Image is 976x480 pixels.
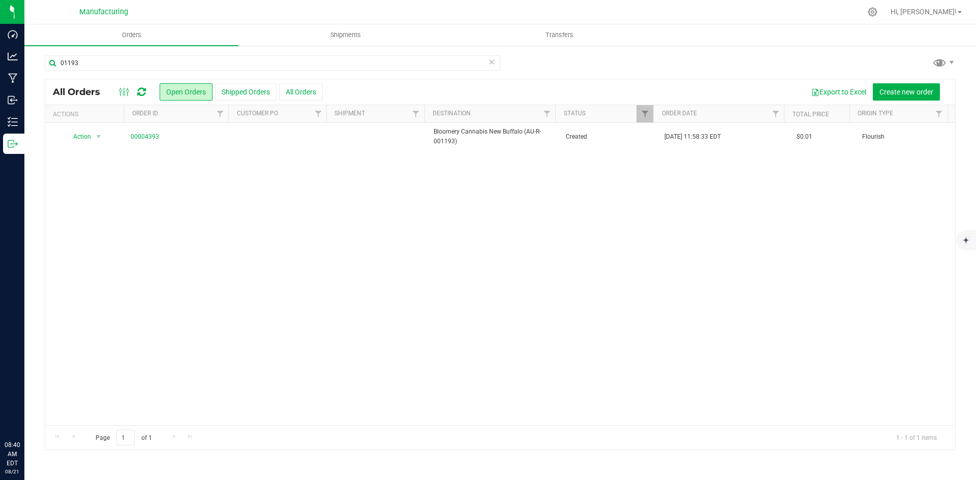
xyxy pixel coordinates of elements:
input: 1 [116,430,135,445]
a: Orders [24,24,238,46]
a: Filter [538,105,555,122]
span: $0.01 [797,132,812,142]
span: Created [566,132,653,142]
span: Transfers [532,30,587,40]
button: All Orders [279,83,323,101]
span: Flourish [862,132,949,142]
a: Filter [767,105,784,122]
button: Create new order [873,83,940,101]
inline-svg: Inbound [8,95,18,105]
span: Bloomery Cannabis New Buffalo (AU-R-001193) [434,127,553,146]
inline-svg: Dashboard [8,29,18,40]
a: Shipments [238,24,452,46]
a: Order ID [132,110,158,117]
a: Destination [433,110,471,117]
a: Customer PO [237,110,278,117]
span: Hi, [PERSON_NAME]! [891,8,957,16]
inline-svg: Outbound [8,139,18,149]
span: Clear [488,55,495,69]
a: Transfers [452,24,666,46]
a: Shipment [334,110,365,117]
a: Filter [636,105,653,122]
p: 08:40 AM EDT [5,440,20,468]
a: Status [564,110,586,117]
input: Search Order ID, Destination, Customer PO... [45,55,500,71]
span: Orders [108,30,155,40]
a: Filter [931,105,948,122]
span: Shipments [317,30,375,40]
button: Export to Excel [805,83,873,101]
span: select [93,130,105,144]
div: Manage settings [866,7,879,17]
span: Page of 1 [87,430,160,445]
span: Create new order [879,88,933,96]
span: Manufacturing [79,8,128,16]
button: Open Orders [160,83,212,101]
iframe: Resource center [10,399,41,429]
inline-svg: Manufacturing [8,73,18,83]
span: All Orders [53,86,110,98]
span: [DATE] 11:58:33 EDT [664,132,721,142]
button: Shipped Orders [215,83,277,101]
inline-svg: Analytics [8,51,18,61]
div: Actions [53,111,120,118]
span: 1 - 1 of 1 items [888,430,945,445]
a: Origin Type [858,110,893,117]
p: 08/21 [5,468,20,475]
inline-svg: Inventory [8,117,18,127]
a: Order Date [662,110,697,117]
a: Filter [310,105,326,122]
a: 00004393 [131,132,159,142]
span: Action [65,130,92,144]
a: Filter [408,105,424,122]
a: Filter [211,105,228,122]
a: Total Price [792,111,829,118]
